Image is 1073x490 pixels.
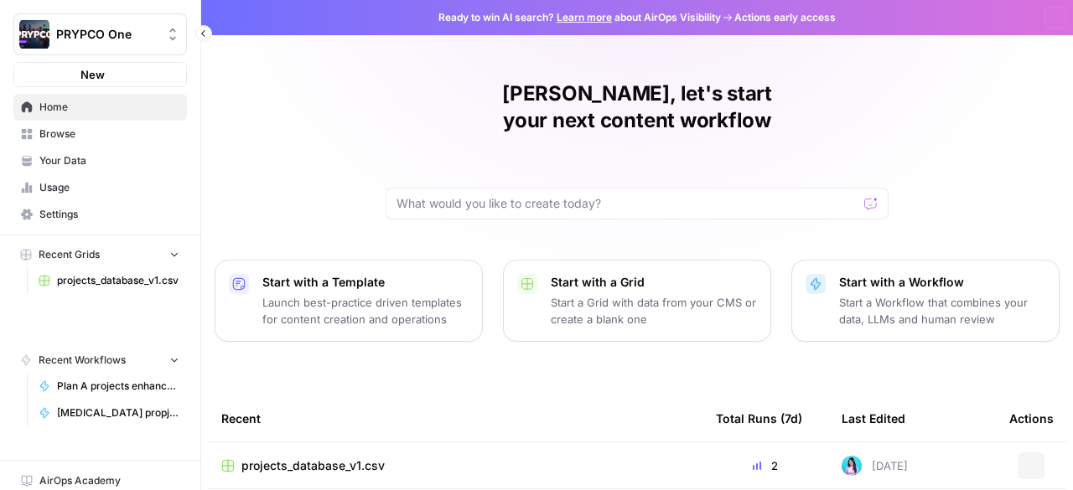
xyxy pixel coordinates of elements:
[842,395,905,441] div: Last Edited
[842,456,908,476] div: [DATE]
[791,260,1060,342] button: Start with a WorkflowStart a Workflow that combines your data, LLMs and human review
[262,294,469,328] p: Launch best-practice driven templates for content creation and operations
[839,274,1045,291] p: Start with a Workflow
[13,94,187,121] a: Home
[39,247,100,262] span: Recent Grids
[39,207,179,222] span: Settings
[56,26,158,43] span: PRYPCO One
[57,405,179,420] span: [MEDICAL_DATA] propjects enhancement
[31,267,187,294] a: projects_database_v1.csv
[221,395,689,441] div: Recent
[397,195,858,212] input: What would you like to create today?
[716,457,815,474] div: 2
[39,180,179,195] span: Usage
[438,10,721,25] span: Ready to win AI search? about AirOps Visibility
[39,473,179,488] span: AirOps Academy
[39,353,126,368] span: Recent Workflows
[557,11,612,23] a: Learn more
[13,242,187,267] button: Recent Grids
[734,10,836,25] span: Actions early access
[13,62,187,87] button: New
[13,174,187,201] a: Usage
[19,19,49,49] img: PRYPCO One Logo
[1009,395,1054,441] div: Actions
[13,201,187,228] a: Settings
[503,260,771,342] button: Start with a GridStart a Grid with data from your CMS or create a blank one
[241,457,385,474] span: projects_database_v1.csv
[839,294,1045,328] p: Start a Workflow that combines your data, LLMs and human review
[551,294,757,328] p: Start a Grid with data from your CMS or create a blank one
[57,379,179,394] span: Plan A projects enhancement (full content)
[551,274,757,291] p: Start with a Grid
[39,153,179,168] span: Your Data
[716,395,802,441] div: Total Runs (7d)
[80,66,105,83] span: New
[262,274,469,291] p: Start with a Template
[57,273,179,288] span: projects_database_v1.csv
[39,126,179,142] span: Browse
[39,100,179,115] span: Home
[13,348,187,373] button: Recent Workflows
[31,400,187,426] a: [MEDICAL_DATA] propjects enhancement
[13,13,187,55] button: Workspace: PRYPCO One
[386,80,889,134] h1: [PERSON_NAME], let's start your next content workflow
[13,121,187,147] a: Browse
[215,260,483,342] button: Start with a TemplateLaunch best-practice driven templates for content creation and operations
[221,457,689,474] a: projects_database_v1.csv
[13,147,187,174] a: Your Data
[842,456,862,476] img: dcxkw5bsh1xd8jjfm9rrnd01jenb
[31,373,187,400] a: Plan A projects enhancement (full content)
